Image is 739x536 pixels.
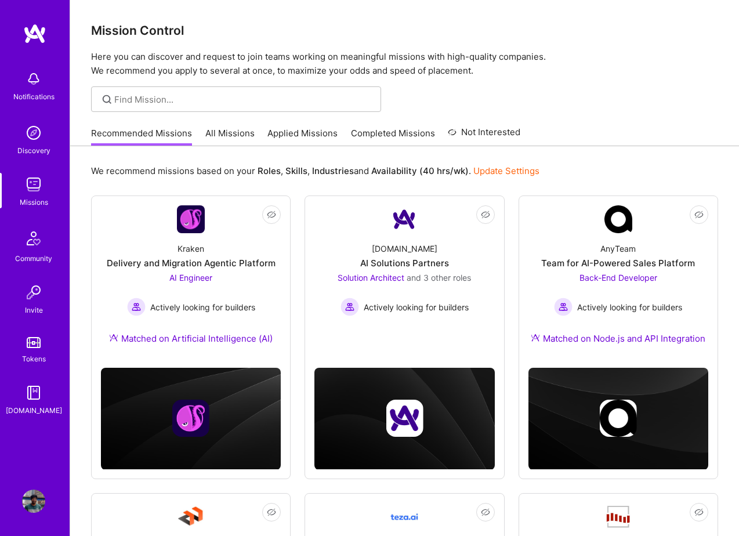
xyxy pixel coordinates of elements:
img: cover [528,368,708,469]
span: Back-End Developer [579,273,657,283]
i: icon SearchGrey [100,93,114,106]
img: discovery [22,121,45,144]
b: Availability (40 hrs/wk) [371,165,469,176]
img: logo [23,23,46,44]
img: Company Logo [177,205,205,233]
div: Matched on Node.js and API Integration [531,332,705,345]
a: Company LogoKrakenDelivery and Migration Agentic PlatformAI Engineer Actively looking for builder... [101,205,281,358]
a: All Missions [205,127,255,146]
img: Company logo [600,400,637,437]
img: teamwork [22,173,45,196]
div: [DOMAIN_NAME] [372,242,437,255]
div: AnyTeam [600,242,636,255]
img: Actively looking for builders [127,298,146,316]
div: Community [15,252,52,265]
img: Invite [22,281,45,304]
a: Completed Missions [351,127,435,146]
input: Find Mission... [114,93,372,106]
i: icon EyeClosed [267,210,276,219]
img: cover [101,368,281,469]
p: Here you can discover and request to join teams working on meaningful missions with high-quality ... [91,50,718,78]
i: icon EyeClosed [694,508,704,517]
a: User Avatar [19,490,48,513]
a: Recommended Missions [91,127,192,146]
img: bell [22,67,45,90]
i: icon EyeClosed [481,508,490,517]
div: Discovery [17,144,50,157]
div: Invite [25,304,43,316]
img: Company Logo [604,505,632,529]
div: AI Solutions Partners [360,257,449,269]
img: Actively looking for builders [554,298,573,316]
div: Tokens [22,353,46,365]
img: Company Logo [177,503,205,531]
img: Company logo [386,400,423,437]
p: We recommend missions based on your , , and . [91,165,539,177]
i: icon EyeClosed [267,508,276,517]
b: Skills [285,165,307,176]
h3: Mission Control [91,23,718,38]
img: guide book [22,381,45,404]
b: Roles [258,165,281,176]
a: Company LogoAnyTeamTeam for AI-Powered Sales PlatformBack-End Developer Actively looking for buil... [528,205,708,358]
b: Industries [312,165,354,176]
span: Solution Architect [338,273,404,283]
div: Missions [20,196,48,208]
img: tokens [27,337,41,348]
a: Company Logo[DOMAIN_NAME]AI Solutions PartnersSolution Architect and 3 other rolesActively lookin... [314,205,494,332]
span: and 3 other roles [407,273,471,283]
img: Ateam Purple Icon [109,333,118,342]
div: Matched on Artificial Intelligence (AI) [109,332,273,345]
div: Delivery and Migration Agentic Platform [107,257,276,269]
img: cover [314,368,494,469]
img: User Avatar [22,490,45,513]
a: Update Settings [473,165,539,176]
i: icon EyeClosed [481,210,490,219]
img: Community [20,224,48,252]
img: Ateam Purple Icon [531,333,540,342]
span: Actively looking for builders [577,301,682,313]
img: Company Logo [604,205,632,233]
div: [DOMAIN_NAME] [6,404,62,417]
i: icon EyeClosed [694,210,704,219]
span: Actively looking for builders [364,301,469,313]
span: AI Engineer [169,273,212,283]
img: Company logo [172,400,209,437]
div: Kraken [177,242,204,255]
div: Notifications [13,90,55,103]
img: Company Logo [390,503,418,531]
span: Actively looking for builders [150,301,255,313]
img: Company Logo [390,205,418,233]
a: Applied Missions [267,127,338,146]
a: Not Interested [448,125,520,146]
div: Team for AI-Powered Sales Platform [541,257,695,269]
img: Actively looking for builders [340,298,359,316]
